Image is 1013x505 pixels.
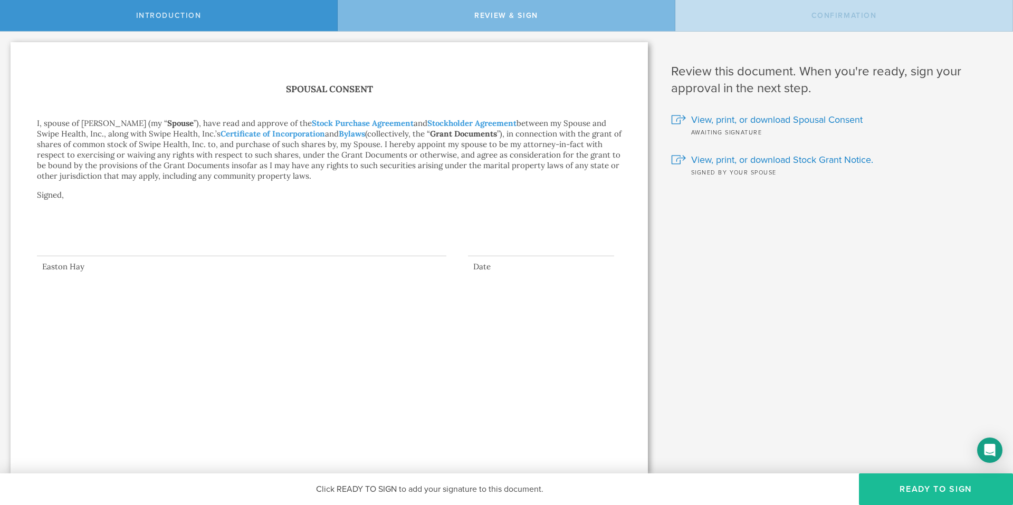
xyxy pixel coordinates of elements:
[316,484,543,494] span: Click READY TO SIGN to add your signature to this document.
[167,118,194,128] strong: Spouse
[37,118,622,181] p: I, spouse of [PERSON_NAME] (my “ ”), have read and approve of the and between my Spouse and Swipe...
[474,11,538,20] span: Review & Sign
[339,129,365,139] a: Bylaws
[671,63,997,97] h1: Review this document. When you're ready, sign your approval in the next step.
[37,261,446,272] div: Easton Hay
[430,129,497,139] strong: Grant Documents
[427,118,517,128] a: Stockholder Agreement
[221,129,325,139] a: Certificate of Incorporation
[312,118,414,128] a: Stock Purchase Agreement
[671,127,997,137] div: Awaiting signature
[671,167,997,177] div: Signed by your spouse
[37,82,622,97] h1: Spousal Consent
[37,190,622,221] p: Signed,
[811,11,877,20] span: Confirmation
[468,261,614,272] div: Date
[691,113,863,127] span: View, print, or download Spousal Consent
[859,473,1013,505] button: Ready to Sign
[977,438,1002,463] div: Open Intercom Messenger
[691,153,873,167] span: View, print, or download Stock Grant Notice.
[136,11,202,20] span: Introduction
